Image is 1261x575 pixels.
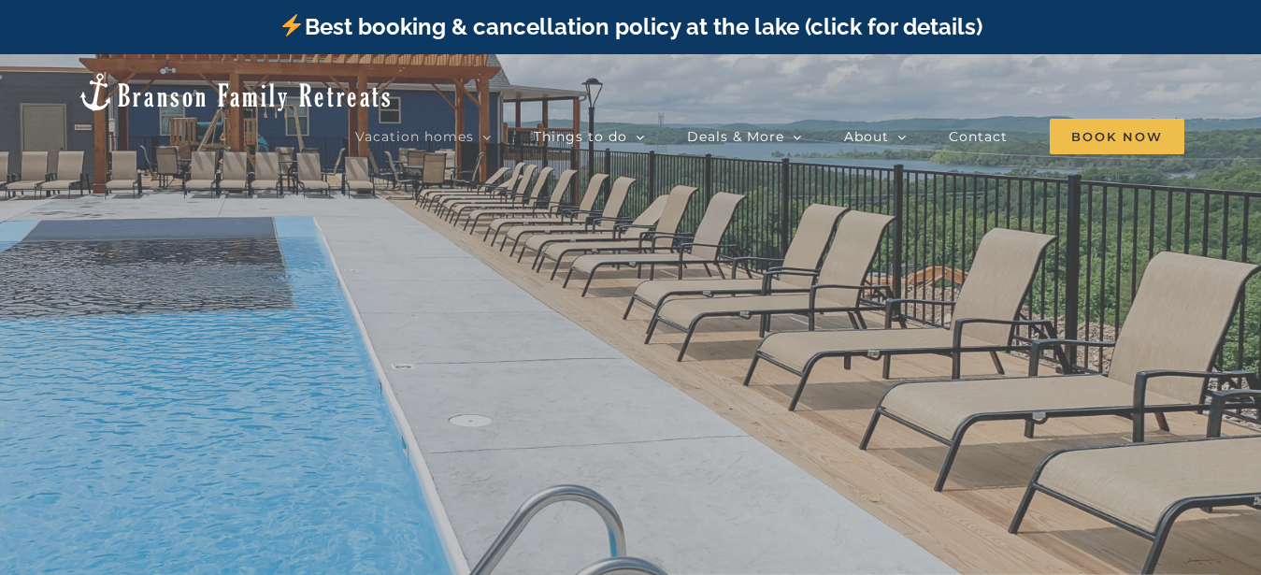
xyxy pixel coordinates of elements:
[949,118,1008,155] a: Contact
[687,118,802,155] a: Deals & More
[1050,119,1184,154] span: Book Now
[949,130,1008,143] span: Contact
[77,71,394,113] img: Branson Family Retreats Logo
[844,130,889,143] span: About
[1050,118,1184,155] a: Book Now
[279,13,982,40] a: Best booking & cancellation policy at the lake (click for details)
[280,14,303,36] img: ⚡️
[355,118,492,155] a: Vacation homes
[355,130,474,143] span: Vacation homes
[687,130,784,143] span: Deals & More
[844,118,907,155] a: About
[475,278,787,439] h1: CHATEAU COVE
[355,118,1184,155] nav: Main Menu
[534,130,627,143] span: Things to do
[534,118,645,155] a: Things to do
